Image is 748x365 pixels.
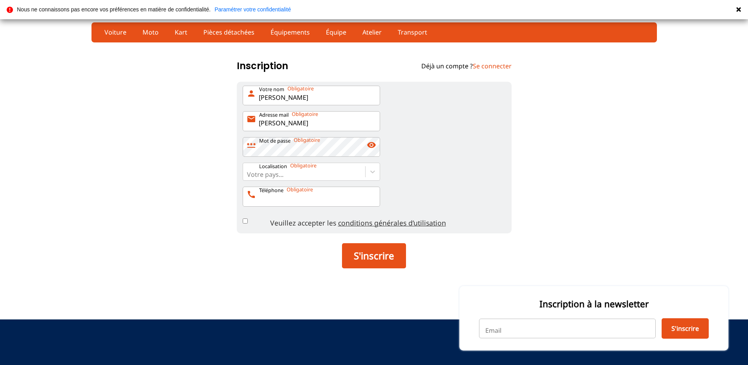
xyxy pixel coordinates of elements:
a: Paramétrer votre confidentialité [214,7,291,12]
input: Adresse mailmail [243,111,380,131]
input: Votre nomperson [243,86,380,105]
input: Votre pays... [247,171,249,178]
a: Atelier [357,26,387,39]
p: Nous ne connaissons pas encore vos préférences en matière de confidentialité. [17,7,210,12]
p: Adresse mail [259,112,289,119]
p: Téléphone [259,187,283,194]
input: Mot de passepasswordvisibility [243,137,380,157]
p: Mot de passe [259,138,291,145]
p: Votre nom [259,86,284,93]
button: S'inscrire [342,243,406,268]
a: Équipe [321,26,351,39]
p: Inscription à la newsletter [479,298,709,310]
a: Voiture [99,26,132,39]
p: Déjà un compte ? [421,62,512,70]
button: S'inscrire [662,318,709,339]
a: Se connecter [473,62,512,70]
p: Veuillez accepter les [270,218,446,228]
a: Moto [137,26,164,39]
h1: Inscription [237,57,288,75]
span: person [247,89,256,98]
span: visibility [367,140,376,150]
span: mail [247,114,256,124]
input: Veuillez accepter lesconditions générales d’utilisation [243,218,248,224]
a: Kart [170,26,192,39]
a: Transport [393,26,432,39]
a: Pièces détachées [198,26,260,39]
input: Email [479,319,656,338]
span: call [247,190,256,199]
a: Équipements [265,26,315,39]
input: Téléphonecall [243,187,380,206]
a: conditions générales d’utilisation [338,218,446,227]
span: password [247,140,256,150]
p: Localisation [259,163,287,170]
